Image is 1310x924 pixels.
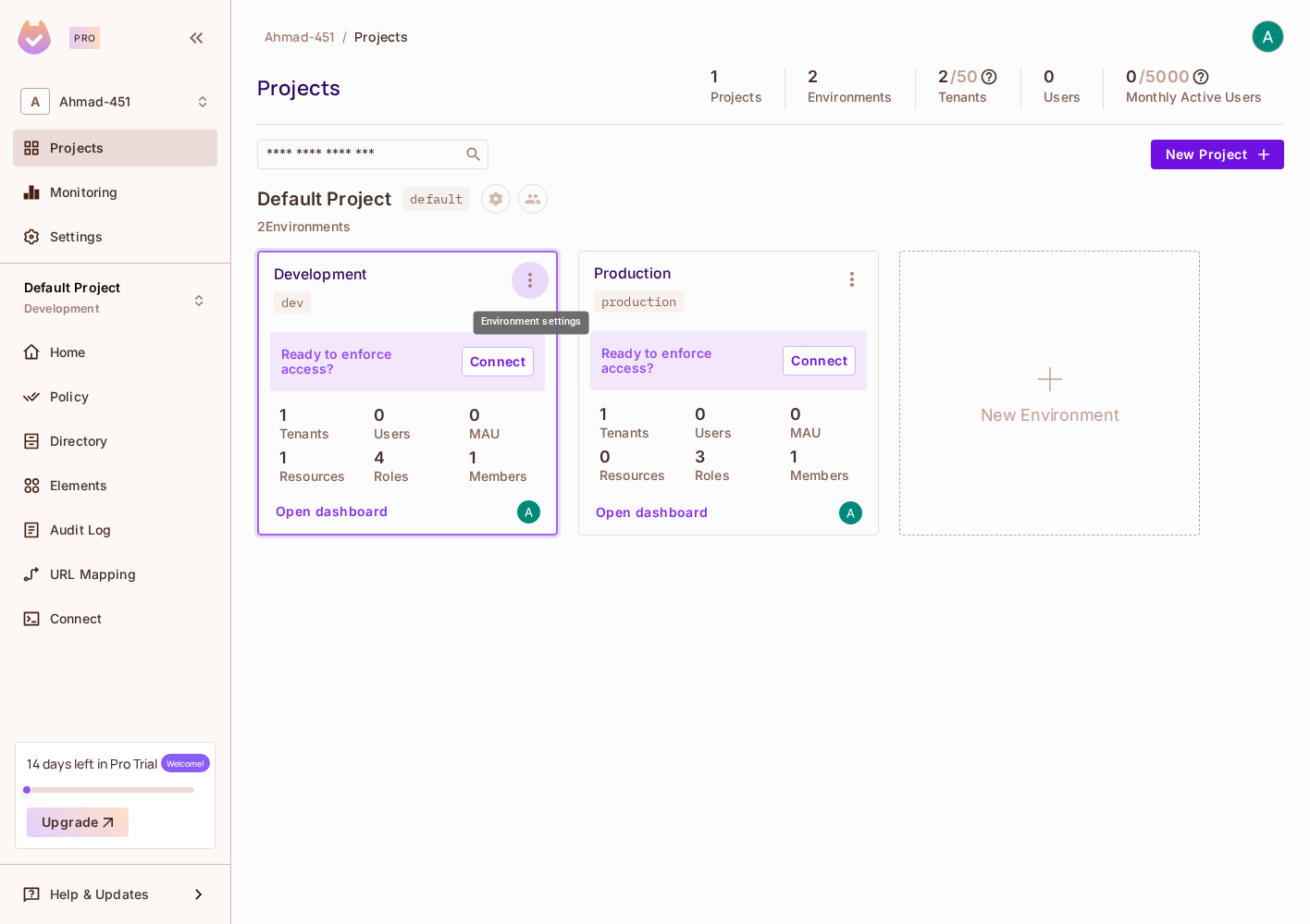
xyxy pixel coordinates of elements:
p: 0 [460,406,480,425]
p: 1 [781,448,797,466]
p: Roles [686,468,730,483]
img: SReyMgAAAABJRU5ErkJggg== [18,20,51,55]
span: Project settings [481,193,511,211]
span: default [402,187,470,211]
h5: / 50 [950,68,978,86]
p: Tenants [938,90,988,105]
a: Connect [462,347,534,376]
p: Projects [711,90,762,105]
p: 3 [686,448,705,466]
p: Environments [808,90,893,105]
h1: New Environment [981,401,1119,429]
span: Ahmad-451 [265,28,335,45]
span: Projects [50,141,104,155]
h5: 0 [1044,68,1055,86]
p: Tenants [270,426,329,441]
div: 14 days left in Pro Trial [27,754,210,772]
span: Development [24,302,99,316]
p: Roles [365,469,409,484]
a: Connect [783,346,856,376]
p: 0 [781,405,801,424]
p: Users [686,425,732,440]
span: Default Project [24,280,120,295]
p: 2 Environments [257,219,1284,234]
button: Environment settings [512,262,549,299]
span: Workspace: Ahmad-451 [59,94,130,109]
span: Connect [50,611,102,626]
p: Monthly Active Users [1126,90,1262,105]
p: 1 [270,406,286,425]
button: Environment settings [834,261,871,298]
div: dev [281,295,303,310]
span: Directory [50,434,107,449]
p: Tenants [590,425,649,440]
button: Open dashboard [268,497,396,526]
p: Users [1044,90,1081,105]
img: alsadder.work@gmail.com [839,501,862,524]
button: Upgrade [27,807,129,837]
img: alsadder.work@gmail.com [517,500,540,524]
span: Audit Log [50,523,111,537]
p: Resources [270,469,345,484]
span: URL Mapping [50,567,136,582]
p: Ready to enforce access? [281,347,447,376]
p: 0 [686,405,706,424]
div: Production [594,265,671,283]
h4: Default Project [257,188,391,210]
h5: 0 [1126,68,1137,86]
span: Home [50,345,86,360]
button: New Project [1151,140,1284,169]
div: production [601,294,676,309]
span: Settings [50,229,103,244]
p: Members [781,468,849,483]
h5: 2 [808,68,818,86]
span: A [20,88,50,115]
img: Ahmad Al-Sadder [1253,21,1283,52]
p: 1 [460,449,476,467]
div: Environment settings [474,311,589,334]
span: Help & Updates [50,887,149,902]
span: Welcome! [161,754,210,772]
h5: 1 [711,68,717,86]
p: MAU [460,426,500,441]
p: 1 [590,405,606,424]
span: Elements [50,478,107,493]
p: 1 [270,449,286,467]
p: Users [365,426,411,441]
span: Projects [354,28,408,45]
p: 0 [590,448,611,466]
div: Projects [257,74,679,102]
h5: / 5000 [1139,68,1190,86]
p: 0 [365,406,385,425]
p: MAU [781,425,821,440]
button: Open dashboard [588,498,716,527]
div: Development [274,265,366,284]
h5: 2 [938,68,948,86]
span: Monitoring [50,185,118,200]
p: Ready to enforce access? [601,346,768,376]
div: Pro [69,27,100,49]
span: Policy [50,389,89,404]
p: 4 [365,449,385,467]
li: / [342,28,347,45]
p: Members [460,469,528,484]
p: Resources [590,468,665,483]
